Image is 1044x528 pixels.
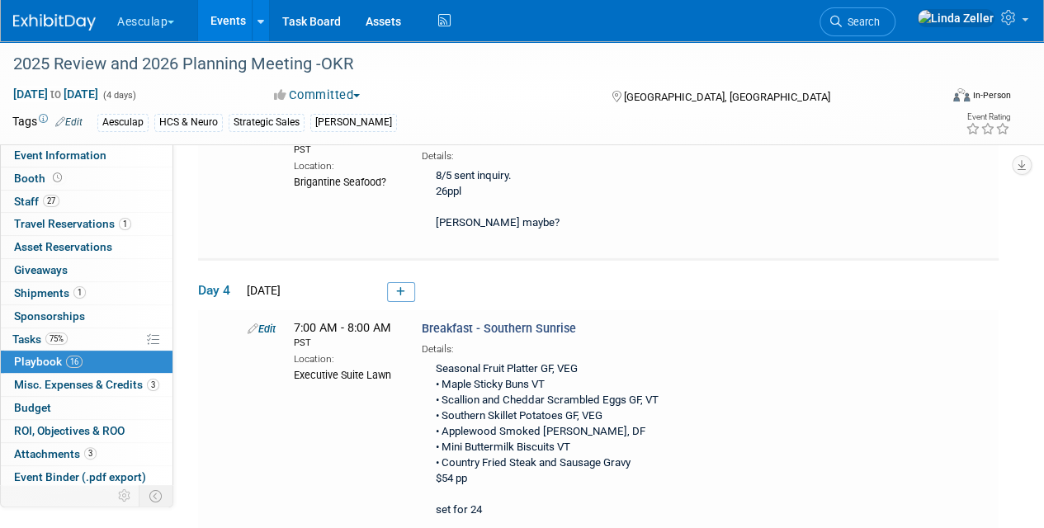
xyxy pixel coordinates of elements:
[972,89,1011,101] div: In-Person
[7,49,926,79] div: 2025 Review and 2026 Planning Meeting -OKR
[14,286,86,299] span: Shipments
[842,16,880,28] span: Search
[820,7,895,36] a: Search
[422,337,781,356] div: Details:
[55,116,83,128] a: Edit
[147,379,159,391] span: 3
[14,470,146,483] span: Event Binder (.pdf export)
[14,378,159,391] span: Misc. Expenses & Credits
[1,305,172,328] a: Sponsorships
[14,424,125,437] span: ROI, Objectives & ROO
[14,172,65,185] span: Booth
[102,90,136,101] span: (4 days)
[14,447,97,460] span: Attachments
[1,282,172,304] a: Shipments1
[14,309,85,323] span: Sponsorships
[1,236,172,258] a: Asset Reservations
[248,323,276,335] a: Edit
[50,172,65,184] span: Booth not reserved yet
[310,114,397,131] div: [PERSON_NAME]
[1,466,172,488] a: Event Binder (.pdf export)
[294,144,397,157] div: PST
[953,88,970,101] img: Format-Inperson.png
[1,420,172,442] a: ROI, Objectives & ROO
[84,447,97,460] span: 3
[294,337,397,350] div: PST
[48,87,64,101] span: to
[865,86,1011,111] div: Event Format
[45,332,68,345] span: 75%
[268,87,366,104] button: Committed
[294,350,397,366] div: Location:
[198,281,239,299] span: Day 4
[229,114,305,131] div: Strategic Sales
[14,263,68,276] span: Giveaways
[422,322,576,336] span: Breakfast - Southern Sunrise
[12,113,83,132] td: Tags
[66,356,83,368] span: 16
[14,401,51,414] span: Budget
[1,144,172,167] a: Event Information
[12,87,99,101] span: [DATE] [DATE]
[294,366,397,383] div: Executive Suite Lawn
[1,397,172,419] a: Budget
[422,163,781,238] div: 8/5 sent inquiry. 26ppl [PERSON_NAME] maybe?
[14,240,112,253] span: Asset Reservations
[14,355,83,368] span: Playbook
[1,259,172,281] a: Giveaways
[1,191,172,213] a: Staff27
[1,374,172,396] a: Misc. Expenses & Credits3
[623,91,829,103] span: [GEOGRAPHIC_DATA], [GEOGRAPHIC_DATA]
[111,485,139,507] td: Personalize Event Tab Strip
[73,286,86,299] span: 1
[14,217,131,230] span: Travel Reservations
[154,114,223,131] div: HCS & Neuro
[1,328,172,351] a: Tasks75%
[294,157,397,173] div: Location:
[1,351,172,373] a: Playbook16
[97,114,149,131] div: Aesculap
[43,195,59,207] span: 27
[294,173,397,190] div: Brigantine Seafood?
[1,443,172,465] a: Attachments3
[966,113,1010,121] div: Event Rating
[14,148,106,162] span: Event Information
[12,332,68,346] span: Tasks
[294,321,397,350] span: 7:00 AM - 8:00 AM
[422,356,781,525] div: Seasonal Fruit Platter GF, VEG • Maple Sticky Buns VT • Scallion and Cheddar Scrambled Eggs GF, V...
[14,195,59,208] span: Staff
[139,485,173,507] td: Toggle Event Tabs
[242,284,281,297] span: [DATE]
[1,213,172,235] a: Travel Reservations1
[422,144,781,163] div: Details:
[917,9,994,27] img: Linda Zeller
[1,167,172,190] a: Booth
[13,14,96,31] img: ExhibitDay
[119,218,131,230] span: 1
